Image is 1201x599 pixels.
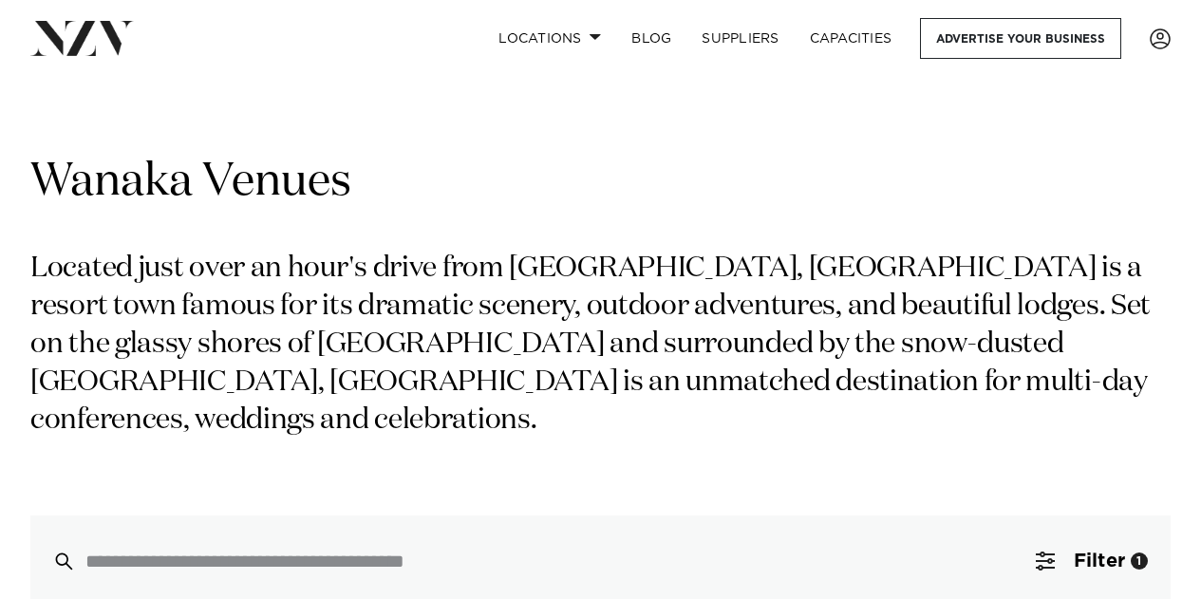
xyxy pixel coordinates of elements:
a: SUPPLIERS [686,18,794,59]
a: Advertise your business [920,18,1121,59]
a: Capacities [795,18,908,59]
img: nzv-logo.png [30,21,134,55]
a: Locations [483,18,616,59]
h1: Wanaka Venues [30,153,1171,213]
p: Located just over an hour's drive from [GEOGRAPHIC_DATA], [GEOGRAPHIC_DATA] is a resort town famo... [30,251,1171,440]
div: 1 [1131,552,1148,570]
a: BLOG [616,18,686,59]
span: Filter [1074,552,1125,571]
